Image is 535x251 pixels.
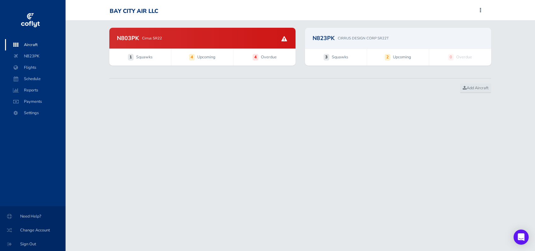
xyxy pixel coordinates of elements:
p: CIRRUS DESIGN CORP SR22T [338,35,389,41]
h2: N803PK [117,35,139,41]
div: Open Intercom Messenger [514,230,529,245]
strong: 4 [189,54,195,60]
a: N823PK CIRRUS DESIGN CORP SR22T 3 Squawks 2 Upcoming 0 Overdue [305,28,491,66]
strong: 0 [448,54,454,60]
span: Overdue [261,54,277,60]
strong: 4 [253,54,258,60]
span: Aircraft [11,39,59,50]
span: N823PK [11,50,59,62]
span: Sign Out [8,238,58,250]
span: Settings [11,107,59,119]
img: coflyt logo [20,11,41,30]
span: Upcoming [393,54,411,60]
strong: 1 [128,54,134,60]
span: Need Help? [8,211,58,222]
span: Squawks [332,54,348,60]
p: Cirrus SR22 [142,35,162,41]
span: Flights [11,62,59,73]
span: Add Aircraft [463,85,488,91]
h2: N823PK [313,35,335,41]
span: Overdue [456,54,472,60]
a: Add Aircraft [460,84,491,93]
span: Change Account [8,225,58,236]
span: Payments [11,96,59,107]
span: Reports [11,85,59,96]
strong: 3 [324,54,329,60]
strong: 2 [385,54,390,60]
span: Squawks [136,54,152,60]
a: N803PK Cirrus SR22 1 Squawks 4 Upcoming 4 Overdue [109,28,296,66]
span: Schedule [11,73,59,85]
span: Upcoming [197,54,216,60]
div: BAY CITY AIR LLC [110,8,158,15]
